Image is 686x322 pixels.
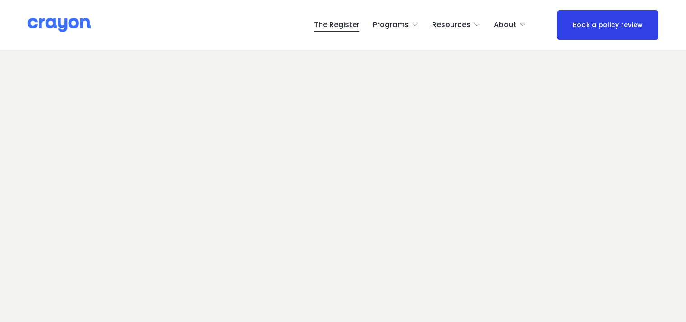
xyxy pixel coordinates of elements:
[314,18,359,32] a: The Register
[28,17,91,33] img: Crayon
[432,18,470,32] span: Resources
[557,10,658,40] a: Book a policy review
[432,18,480,32] a: folder dropdown
[373,18,419,32] a: folder dropdown
[494,18,526,32] a: folder dropdown
[494,18,516,32] span: About
[373,18,409,32] span: Programs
